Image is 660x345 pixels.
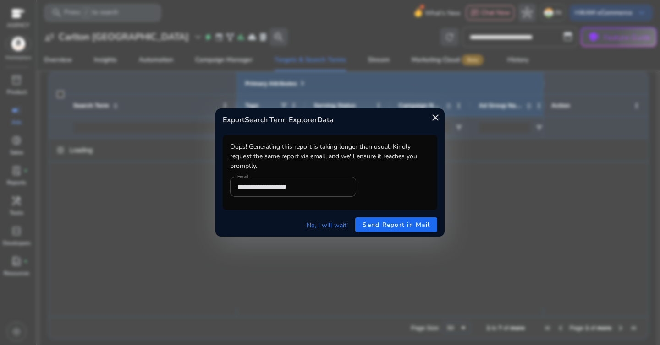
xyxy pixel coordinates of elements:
[223,116,437,132] h4: Export Data
[430,112,441,123] mat-icon: close
[245,115,317,125] span: Search Term Explorer
[424,107,446,129] button: close dialog
[237,174,248,180] mat-label: Email
[355,217,437,232] button: Send Report in Mail
[363,220,430,230] span: Send Report in Mail
[230,142,430,174] p: Oops! Generating this report is taking longer than usual. Kindly request the same report via emai...
[307,221,348,230] a: No, I will wait!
